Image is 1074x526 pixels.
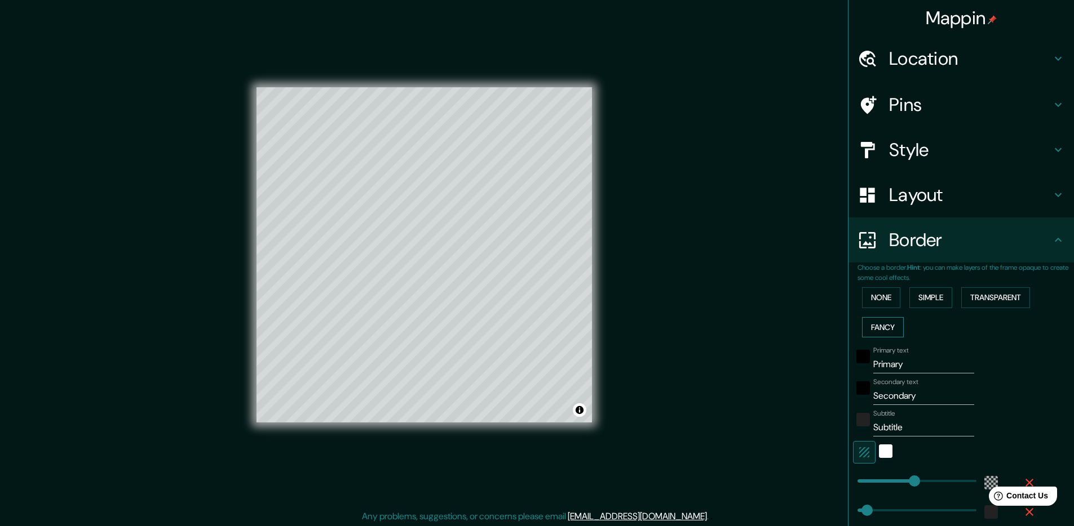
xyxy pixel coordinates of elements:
[862,287,900,308] button: None
[858,262,1074,283] p: Choose a border. : you can make layers of the frame opaque to create some cool effects.
[862,317,904,338] button: Fancy
[889,93,1051,116] h4: Pins
[889,229,1051,251] h4: Border
[879,444,892,458] button: white
[926,7,997,29] h4: Mappin
[573,403,586,417] button: Toggle attribution
[856,381,870,395] button: black
[909,287,952,308] button: Simple
[848,217,1074,262] div: Border
[889,184,1051,206] h4: Layout
[988,15,997,24] img: pin-icon.png
[848,36,1074,81] div: Location
[568,510,707,522] a: [EMAIL_ADDRESS][DOMAIN_NAME]
[848,172,1074,217] div: Layout
[889,139,1051,161] h4: Style
[848,127,1074,172] div: Style
[848,82,1074,127] div: Pins
[709,510,710,523] div: .
[710,510,713,523] div: .
[961,287,1030,308] button: Transparent
[362,510,709,523] p: Any problems, suggestions, or concerns please email .
[873,346,908,355] label: Primary text
[889,47,1051,70] h4: Location
[873,377,918,387] label: Secondary text
[856,350,870,363] button: black
[974,482,1062,514] iframe: Help widget launcher
[984,476,998,489] button: color-55555544
[856,413,870,426] button: color-222222
[907,263,920,272] b: Hint
[873,409,895,418] label: Subtitle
